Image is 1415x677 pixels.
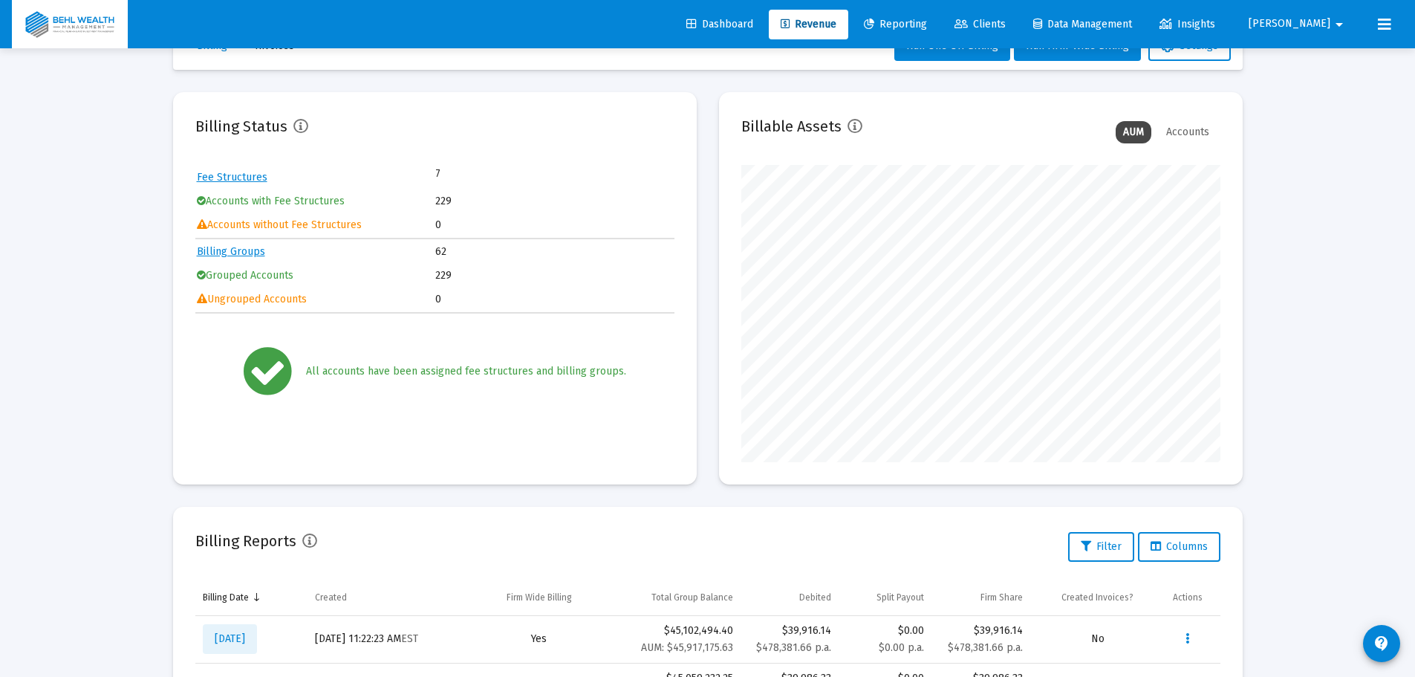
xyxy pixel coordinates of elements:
small: $478,381.66 p.a. [948,641,1023,654]
span: Dashboard [686,18,753,30]
div: Yes [481,632,598,647]
img: Dashboard [23,10,117,39]
td: Grouped Accounts [197,265,435,287]
td: Column Created [308,580,473,615]
div: Firm Share [980,592,1023,603]
div: [DATE] 11:22:23 AM [315,632,466,647]
span: Reporting [864,18,927,30]
span: Revenue [781,18,836,30]
td: Accounts without Fee Structures [197,214,435,236]
button: [PERSON_NAME] [1231,9,1366,39]
td: Column Total Group Balance [605,580,741,615]
div: Total Group Balance [651,592,733,603]
div: AUM [1116,121,1151,143]
a: Reporting [852,10,939,39]
div: Billing Date [203,592,249,603]
td: Column Firm Share [931,580,1030,615]
td: 0 [435,214,673,236]
td: Column Created Invoices? [1030,580,1165,615]
span: Clients [954,18,1006,30]
td: 229 [435,190,673,213]
td: 7 [435,166,554,181]
span: Filter [1081,540,1122,553]
td: Column Firm Wide Billing [473,580,605,615]
button: Columns [1138,532,1220,562]
td: Ungrouped Accounts [197,288,435,311]
h2: Billing Reports [195,529,296,553]
span: [DATE] [215,632,245,645]
a: Clients [943,10,1018,39]
span: Insights [1159,18,1215,30]
h2: Billable Assets [741,114,842,138]
div: Debited [799,592,831,603]
mat-icon: arrow_drop_down [1330,10,1348,39]
div: $39,916.14 [939,623,1023,638]
td: Column Debited [741,580,839,615]
span: Columns [1151,540,1208,553]
h2: Billing Status [195,114,287,138]
small: AUM: $45,917,175.63 [641,641,733,654]
td: Column Billing Date [195,580,308,615]
div: Split Payout [876,592,924,603]
div: $45,102,494.40 [613,623,733,655]
small: $0.00 p.a. [879,641,924,654]
small: EST [401,632,418,645]
td: Column Split Payout [839,580,931,615]
td: Accounts with Fee Structures [197,190,435,213]
button: Filter [1068,532,1134,562]
span: Data Management [1033,18,1132,30]
a: Fee Structures [197,171,267,184]
div: All accounts have been assigned fee structures and billing groups. [306,364,626,379]
mat-icon: contact_support [1373,635,1390,652]
div: $0.00 [846,623,924,655]
a: Revenue [769,10,848,39]
td: Column Actions [1165,580,1220,615]
div: No [1038,632,1158,647]
span: [PERSON_NAME] [1249,18,1330,30]
div: Accounts [1159,121,1217,143]
a: Data Management [1021,10,1144,39]
td: 0 [435,288,673,311]
div: Firm Wide Billing [507,592,572,603]
div: $39,916.14 [748,623,832,638]
td: 62 [435,241,673,263]
a: Insights [1148,10,1227,39]
div: Actions [1173,592,1203,603]
a: Dashboard [674,10,765,39]
a: Billing Groups [197,245,265,258]
div: Created [315,592,347,603]
td: 229 [435,265,673,287]
span: Settings [1161,39,1218,52]
a: [DATE] [203,624,257,654]
div: Created Invoices? [1061,592,1133,603]
small: $478,381.66 p.a. [756,641,831,654]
